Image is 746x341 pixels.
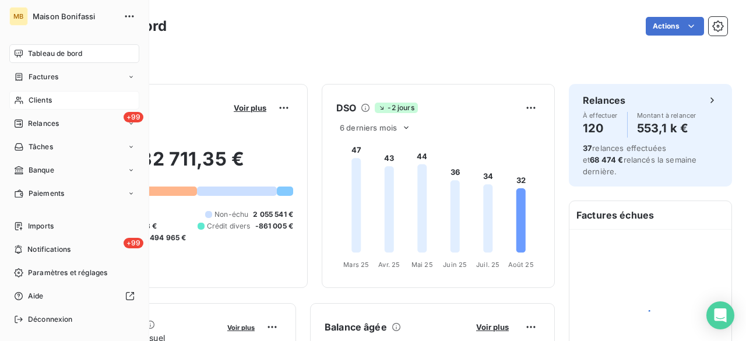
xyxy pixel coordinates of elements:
[343,261,369,269] tspan: Mars 25
[473,322,512,332] button: Voir plus
[9,91,139,110] a: Clients
[443,261,467,269] tspan: Juin 25
[9,138,139,156] a: Tâches
[224,322,258,332] button: Voir plus
[9,263,139,282] a: Paramètres et réglages
[28,291,44,301] span: Aide
[569,201,731,229] h6: Factures échues
[33,12,117,21] span: Maison Bonifassi
[28,268,107,278] span: Paramètres et réglages
[637,112,696,119] span: Montant à relancer
[325,320,387,334] h6: Balance âgée
[476,322,509,332] span: Voir plus
[28,314,73,325] span: Déconnexion
[583,93,625,107] h6: Relances
[340,123,397,132] span: 6 derniers mois
[590,155,623,164] span: 68 474 €
[336,101,356,115] h6: DSO
[9,161,139,180] a: Banque
[27,244,71,255] span: Notifications
[255,221,294,231] span: -861 005 €
[375,103,417,113] span: -2 jours
[378,261,400,269] tspan: Avr. 25
[9,184,139,203] a: Paiements
[9,217,139,235] a: Imports
[234,103,266,113] span: Voir plus
[476,261,499,269] tspan: Juil. 25
[28,48,82,59] span: Tableau de bord
[29,95,52,106] span: Clients
[583,143,696,176] span: relances effectuées et relancés la semaine dernière.
[583,143,592,153] span: 37
[637,119,696,138] h4: 553,1 k €
[124,238,143,248] span: +99
[214,209,248,220] span: Non-échu
[29,188,64,199] span: Paiements
[28,118,59,129] span: Relances
[28,221,54,231] span: Imports
[646,17,704,36] button: Actions
[9,7,28,26] div: MB
[583,119,618,138] h4: 120
[207,221,251,231] span: Crédit divers
[9,287,139,305] a: Aide
[9,114,139,133] a: +99Relances
[29,72,58,82] span: Factures
[29,142,53,152] span: Tâches
[583,112,618,119] span: À effectuer
[253,209,293,220] span: 2 055 541 €
[227,324,255,332] span: Voir plus
[706,301,734,329] div: Open Intercom Messenger
[66,147,293,182] h2: 3 132 711,35 €
[29,165,54,175] span: Banque
[124,112,143,122] span: +99
[146,233,186,243] span: -494 965 €
[411,261,433,269] tspan: Mai 25
[9,68,139,86] a: Factures
[9,44,139,63] a: Tableau de bord
[508,261,534,269] tspan: Août 25
[230,103,270,113] button: Voir plus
